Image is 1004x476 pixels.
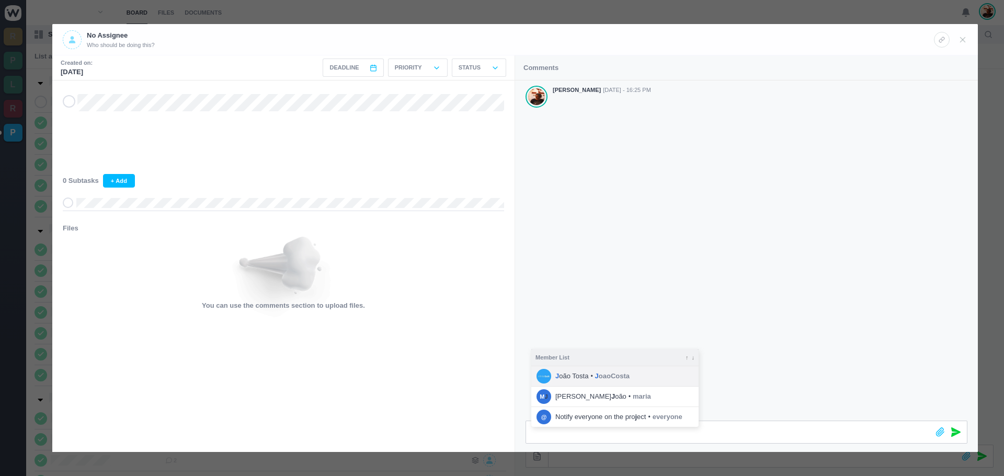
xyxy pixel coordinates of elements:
[555,391,626,402] span: [PERSON_NAME] oão
[537,369,551,384] img: a80dcdb448ef7251c8e3b570e89cda4ef034be1b.jpg
[537,410,551,424] span: @
[459,63,481,72] p: Status
[531,349,699,367] div: Member List
[629,392,631,401] i: •
[555,372,559,380] strong: J
[395,63,422,72] p: Priority
[87,41,155,50] span: Who should be doing this?
[545,392,548,401] strong: J
[633,391,651,402] span: maria
[523,63,558,73] p: Comments
[648,412,650,422] i: •
[61,67,93,77] p: [DATE]
[329,63,359,72] span: Deadline
[635,413,637,421] strong: j
[595,371,630,381] span: oaoCosta
[590,371,592,381] i: •
[537,389,551,404] span: M
[61,59,93,67] small: Created on:
[686,353,694,362] small: ↑ ↓
[87,30,155,41] p: No Assignee
[595,372,599,380] strong: J
[555,371,588,381] span: oão Tosta
[653,412,682,422] span: everyone
[555,412,646,422] span: Notify everyone on the pro ect
[611,392,615,400] strong: J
